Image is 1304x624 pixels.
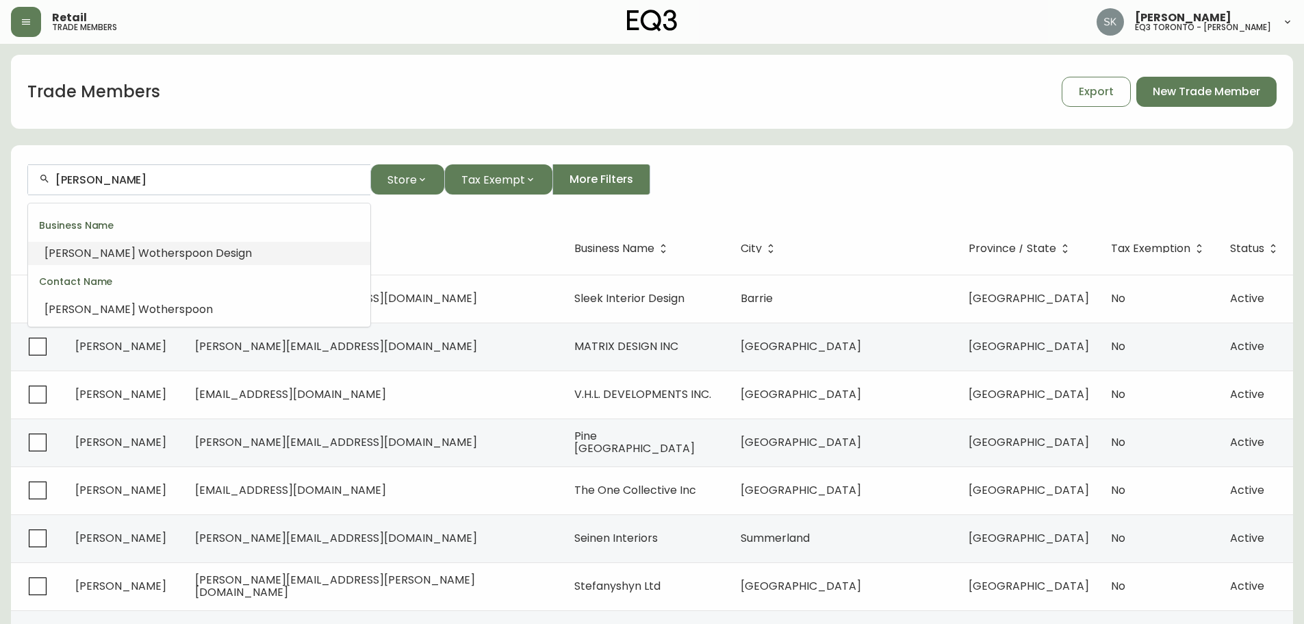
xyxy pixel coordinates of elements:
span: [EMAIL_ADDRESS][DOMAIN_NAME] [195,482,386,498]
span: [GEOGRAPHIC_DATA] [969,530,1089,546]
div: Business Name [28,209,370,242]
span: [GEOGRAPHIC_DATA] [741,578,861,594]
span: Status [1230,242,1282,255]
input: Search [55,173,359,186]
span: No [1111,482,1125,498]
button: More Filters [552,164,650,195]
button: New Trade Member [1136,77,1277,107]
span: Active [1230,386,1264,402]
span: City [741,245,762,253]
div: Contact Name [28,265,370,298]
span: [PERSON_NAME] [75,482,166,498]
span: Business Name [574,245,654,253]
span: [GEOGRAPHIC_DATA] [741,338,861,354]
span: V.H.L. DEVELOPMENTS INC. [574,386,711,402]
span: [PERSON_NAME] [75,578,166,594]
span: Active [1230,482,1264,498]
span: No [1111,338,1125,354]
img: logo [627,10,678,32]
span: No [1111,530,1125,546]
span: No [1111,434,1125,450]
span: Province / State [969,242,1074,255]
span: Barrie [741,290,773,306]
span: Province / State [969,245,1056,253]
span: [PERSON_NAME][EMAIL_ADDRESS][DOMAIN_NAME] [195,434,477,450]
span: Active [1230,434,1264,450]
span: Wo [138,245,156,261]
span: Stefanyshyn Ltd [574,578,661,594]
button: Store [370,164,444,195]
span: Sleek Interior Design [574,290,685,306]
span: [PERSON_NAME] [75,338,166,354]
span: City [741,242,780,255]
span: [GEOGRAPHIC_DATA] [969,290,1089,306]
span: Tax Exemption [1111,242,1208,255]
span: Store [387,171,417,188]
h5: trade members [52,23,117,32]
span: [PERSON_NAME] [75,434,166,450]
button: Tax Exempt [444,164,552,195]
span: [PERSON_NAME] [44,301,136,317]
span: [PERSON_NAME] [75,386,166,402]
span: Active [1230,578,1264,594]
span: [GEOGRAPHIC_DATA] [969,386,1089,402]
span: Business Name [574,242,672,255]
span: Active [1230,290,1264,306]
span: Active [1230,530,1264,546]
span: No [1111,578,1125,594]
span: [PERSON_NAME][EMAIL_ADDRESS][DOMAIN_NAME] [195,338,477,354]
span: [PERSON_NAME][EMAIL_ADDRESS][DOMAIN_NAME] [195,530,477,546]
span: Status [1230,245,1264,253]
button: Export [1062,77,1131,107]
span: No [1111,290,1125,306]
span: [PERSON_NAME] [75,530,166,546]
span: Wo [138,301,156,317]
img: 2f4b246f1aa1d14c63ff9b0999072a8a [1097,8,1124,36]
span: Tax Exempt [461,171,525,188]
span: [PERSON_NAME] [44,245,136,261]
span: [GEOGRAPHIC_DATA] [969,482,1089,498]
span: The One Collective Inc [574,482,696,498]
span: [GEOGRAPHIC_DATA] [741,386,861,402]
span: [GEOGRAPHIC_DATA] [741,482,861,498]
span: No [1111,386,1125,402]
span: Export [1079,84,1114,99]
span: Summerland [741,530,810,546]
span: Seinen Interiors [574,530,658,546]
h5: eq3 toronto - [PERSON_NAME] [1135,23,1271,32]
span: MATRIX DESIGN INC [574,338,678,354]
span: [GEOGRAPHIC_DATA] [741,434,861,450]
span: [PERSON_NAME][EMAIL_ADDRESS][PERSON_NAME][DOMAIN_NAME] [195,572,475,600]
span: Active [1230,338,1264,354]
span: Tax Exemption [1111,245,1190,253]
span: Pine [GEOGRAPHIC_DATA] [574,428,695,456]
span: [GEOGRAPHIC_DATA] [969,578,1089,594]
span: therspoon Design [156,245,252,261]
h1: Trade Members [27,80,160,103]
span: [PERSON_NAME] [1135,12,1231,23]
span: Retail [52,12,87,23]
span: [GEOGRAPHIC_DATA] [969,434,1089,450]
span: [GEOGRAPHIC_DATA] [969,338,1089,354]
span: [EMAIL_ADDRESS][DOMAIN_NAME] [195,386,386,402]
span: More Filters [570,172,633,187]
span: New Trade Member [1153,84,1260,99]
span: therspoon [156,301,213,317]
